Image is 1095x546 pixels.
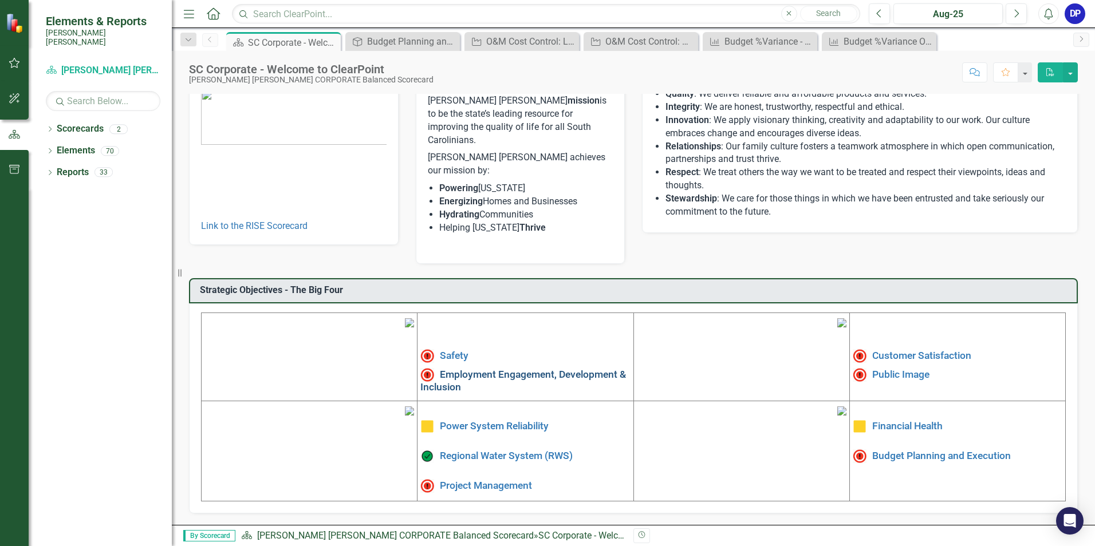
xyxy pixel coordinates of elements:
[348,34,457,49] a: Budget Planning and Execution
[428,94,613,149] p: [PERSON_NAME] [PERSON_NAME] is to be the state’s leading resource for improving the quality of li...
[519,222,546,233] strong: Thrive
[893,3,1003,24] button: Aug-25
[420,368,626,392] a: Employment Engagement, Development & Inclusion
[872,450,1011,461] a: Budget Planning and Execution
[109,124,128,134] div: 2
[57,122,104,136] a: Scorecards
[200,285,1071,295] h3: Strategic Objectives - The Big Four
[706,34,814,49] a: Budget %Variance​ - Electric NFOM + CAPITAL
[853,349,866,363] img: High Alert
[665,101,1066,114] li: : We are honest, trustworthy, respectful and ethical.
[1056,507,1084,535] div: Open Intercom Messenger
[872,368,929,379] a: Public Image
[440,450,573,461] a: Regional Water System (RWS)
[665,114,1066,140] li: : We apply visionary thinking, creativity and adaptability to our work. Our culture embraces chan...
[665,193,717,204] strong: Stewardship
[897,7,999,21] div: Aug-25
[665,88,1066,101] li: : We deliver reliable and affordable products and services.
[257,530,534,541] a: [PERSON_NAME] [PERSON_NAME] CORPORATE Balanced Scorecard
[440,350,468,361] a: Safety
[853,368,866,382] img: Not Meeting Target
[439,182,613,195] li: [US_STATE]
[420,420,434,433] img: Caution
[440,480,532,491] a: Project Management
[183,530,235,541] span: By Scorecard
[440,420,549,432] a: Power System Reliability
[439,183,478,193] strong: Powering
[665,114,709,125] strong: Innovation
[538,530,690,541] div: SC Corporate - Welcome to ClearPoint
[405,318,414,327] img: mceclip1%20v4.png
[837,406,846,416] img: mceclip4.png
[486,34,576,49] div: O&M Cost Control: Leveraging Capital Investments
[101,146,119,156] div: 70
[232,4,860,24] input: Search ClearPoint...
[248,35,338,50] div: SC Corporate - Welcome to ClearPoint
[816,9,841,18] span: Search
[665,88,694,99] strong: Quality
[853,420,866,433] img: Caution
[837,318,846,327] img: mceclip2%20v3.png
[420,349,434,363] img: High Alert
[94,168,113,177] div: 33
[6,13,26,33] img: ClearPoint Strategy
[1065,3,1085,24] button: DP
[46,14,160,28] span: Elements & Reports
[46,28,160,47] small: [PERSON_NAME] [PERSON_NAME]
[201,220,308,231] a: Link to the RISE Scorecard
[428,149,613,180] p: [PERSON_NAME] [PERSON_NAME] achieves our mission by:
[665,140,1066,167] li: : Our family culture fosters a teamwork atmosphere in which open communication, partnerships and ...
[189,63,434,76] div: SC Corporate - Welcome to ClearPoint
[57,144,95,157] a: Elements
[46,64,160,77] a: [PERSON_NAME] [PERSON_NAME] CORPORATE Balanced Scorecard
[467,34,576,49] a: O&M Cost Control: Leveraging Capital Investments
[46,91,160,111] input: Search Below...
[439,209,479,220] strong: Hydrating
[420,449,434,463] img: On Target
[568,95,600,106] strong: mission
[665,141,721,152] strong: Relationships
[605,34,695,49] div: O&M Cost Control: Benchmark-Driven Budgeting
[57,166,89,179] a: Reports
[439,208,613,221] li: Communities
[420,368,434,382] img: Not Meeting Target
[439,196,483,207] strong: Energizing
[872,350,971,361] a: Customer Satisfaction
[872,420,943,432] a: Financial Health
[189,76,434,84] div: [PERSON_NAME] [PERSON_NAME] CORPORATE Balanced Scorecard
[665,167,699,177] strong: Respect
[844,34,933,49] div: Budget %Variance Overall - Electric & Water NFOM + CAPITAL
[724,34,814,49] div: Budget %Variance​ - Electric NFOM + CAPITAL
[800,6,857,22] button: Search
[853,449,866,463] img: Not Meeting Target
[665,166,1066,192] li: : We treat others the way we want to be treated and respect their viewpoints, ideas and thoughts.
[586,34,695,49] a: O&M Cost Control: Benchmark-Driven Budgeting
[367,34,457,49] div: Budget Planning and Execution
[825,34,933,49] a: Budget %Variance Overall - Electric & Water NFOM + CAPITAL
[241,529,625,543] div: »
[439,221,613,235] li: Helping [US_STATE]
[665,101,700,112] strong: Integrity
[665,192,1066,219] li: : We care for those things in which we have been entrusted and take seriously our commitment to t...
[420,479,434,493] img: Not Meeting Target
[405,406,414,416] img: mceclip3%20v3.png
[439,195,613,208] li: Homes and Businesses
